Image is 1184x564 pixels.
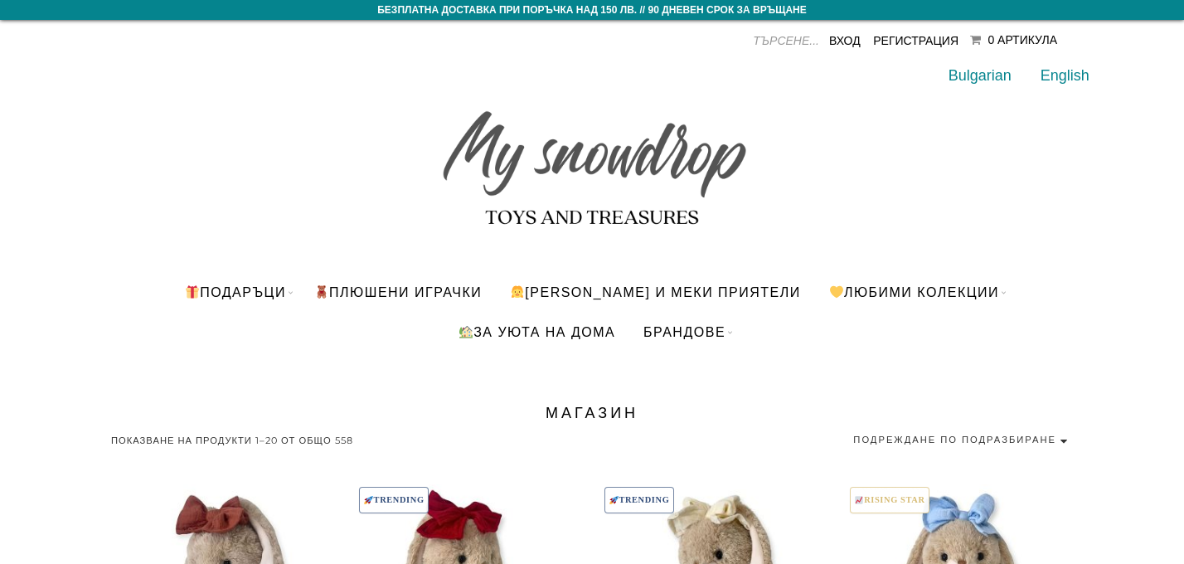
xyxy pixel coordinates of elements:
[172,272,298,312] a: Подаръци
[987,33,1057,46] div: 0 Артикула
[949,67,1012,84] a: Bulgarian
[853,429,1073,451] select: Поръчка
[434,81,750,239] img: My snowdrop
[817,272,1012,312] a: Любими Колекции
[186,285,199,299] img: 🎁
[111,429,353,452] p: Показване на продукти 1–20 от общо 558
[459,325,473,338] img: 🏡
[970,33,1058,46] a: 0 Артикула
[302,272,494,312] a: ПЛЮШЕНИ ИГРАЧКИ
[511,285,524,299] img: 👧
[1041,67,1089,84] a: English
[315,285,328,299] img: 🧸
[497,272,813,312] a: [PERSON_NAME] и меки приятели
[111,401,1073,425] h1: МАГАЗИН
[446,312,628,352] a: За уюта на дома
[829,34,958,47] a: Вход Регистрация
[830,285,843,299] img: 💛
[695,28,819,53] input: ТЪРСЕНЕ...
[631,312,738,352] a: БРАНДОВЕ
